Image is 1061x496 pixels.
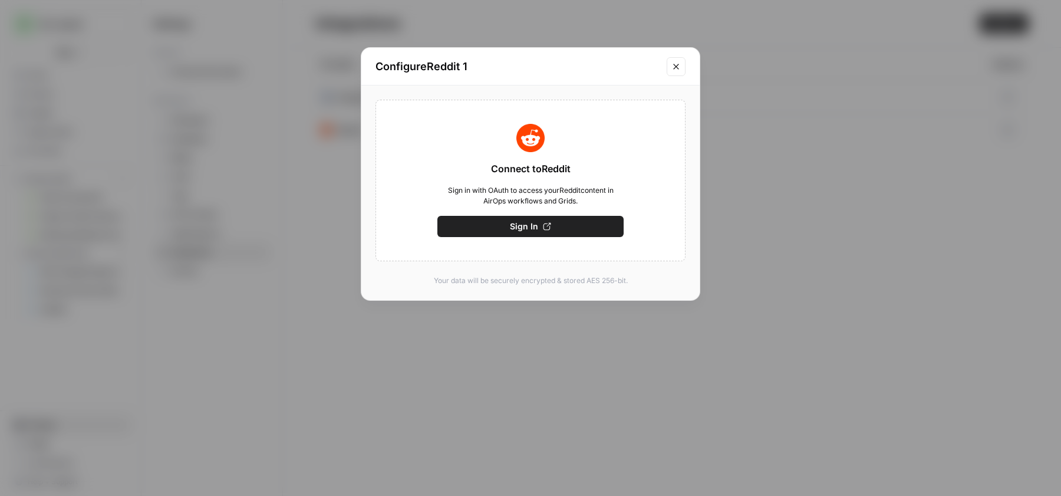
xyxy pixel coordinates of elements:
h2: Configure Reddit 1 [375,58,660,75]
img: Reddit [516,124,545,152]
button: Close modal [667,57,686,76]
span: Connect to Reddit [491,162,571,176]
button: Sign In [437,216,624,237]
p: Your data will be securely encrypted & stored AES 256-bit. [375,275,686,286]
span: Sign In [510,221,538,232]
span: Sign in with OAuth to access your Reddit content in AirOps workflows and Grids. [437,185,624,206]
